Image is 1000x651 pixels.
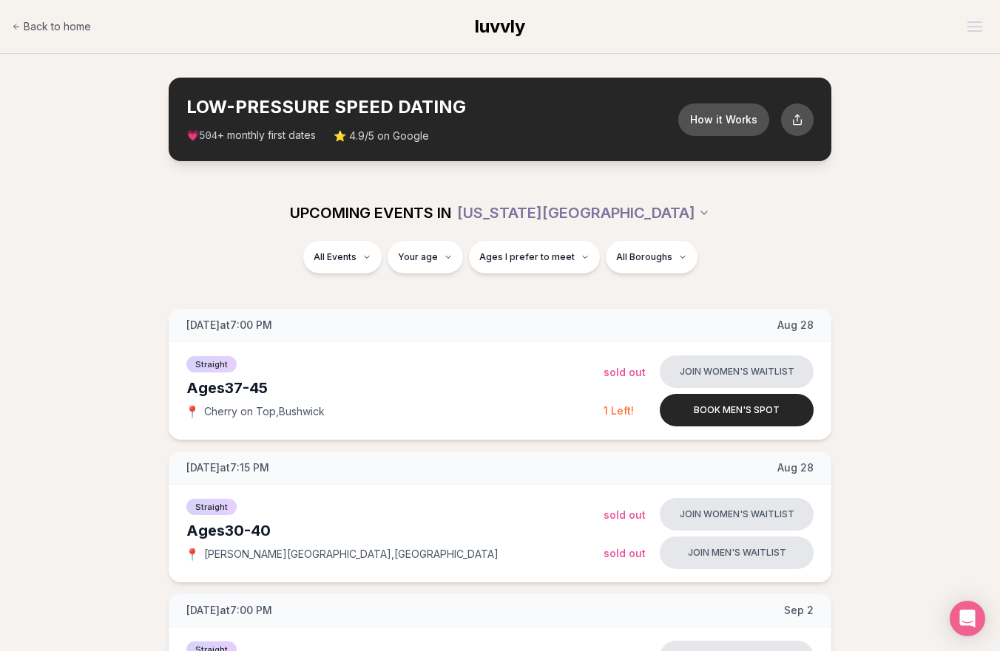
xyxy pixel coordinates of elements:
[962,16,988,38] button: Open menu
[660,536,814,569] button: Join men's waitlist
[199,130,217,142] span: 504
[186,603,272,618] span: [DATE] at 7:00 PM
[186,128,316,143] span: 💗 + monthly first dates
[186,356,237,372] span: Straight
[606,241,697,273] button: All Boroughs
[475,16,525,37] span: luvvly
[469,241,600,273] button: Ages I prefer to meet
[660,498,814,531] button: Join women's waitlist
[204,404,325,419] span: Cherry on Top , Bushwick
[604,508,646,521] span: Sold Out
[334,129,429,143] span: ⭐ 4.9/5 on Google
[479,251,575,263] span: Ages I prefer to meet
[616,251,672,263] span: All Boroughs
[186,378,604,398] div: Ages 37-45
[660,394,814,426] button: Book men's spot
[950,601,985,636] div: Open Intercom Messenger
[784,603,814,618] span: Sep 2
[777,318,814,333] span: Aug 28
[388,241,463,273] button: Your age
[186,95,678,119] h2: LOW-PRESSURE SPEED DATING
[186,318,272,333] span: [DATE] at 7:00 PM
[604,547,646,559] span: Sold Out
[186,406,198,417] span: 📍
[186,499,237,515] span: Straight
[457,197,710,229] button: [US_STATE][GEOGRAPHIC_DATA]
[475,15,525,38] a: luvvly
[186,520,604,541] div: Ages 30-40
[186,548,198,560] span: 📍
[398,251,438,263] span: Your age
[604,404,634,417] span: 1 Left!
[186,460,269,475] span: [DATE] at 7:15 PM
[204,547,499,562] span: [PERSON_NAME][GEOGRAPHIC_DATA] , [GEOGRAPHIC_DATA]
[12,12,91,41] a: Back to home
[604,366,646,378] span: Sold Out
[303,241,382,273] button: All Events
[24,19,91,34] span: Back to home
[678,103,769,136] button: How it Works
[314,251,357,263] span: All Events
[777,460,814,475] span: Aug 28
[290,202,451,223] span: UPCOMING EVENTS IN
[660,355,814,388] button: Join women's waitlist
